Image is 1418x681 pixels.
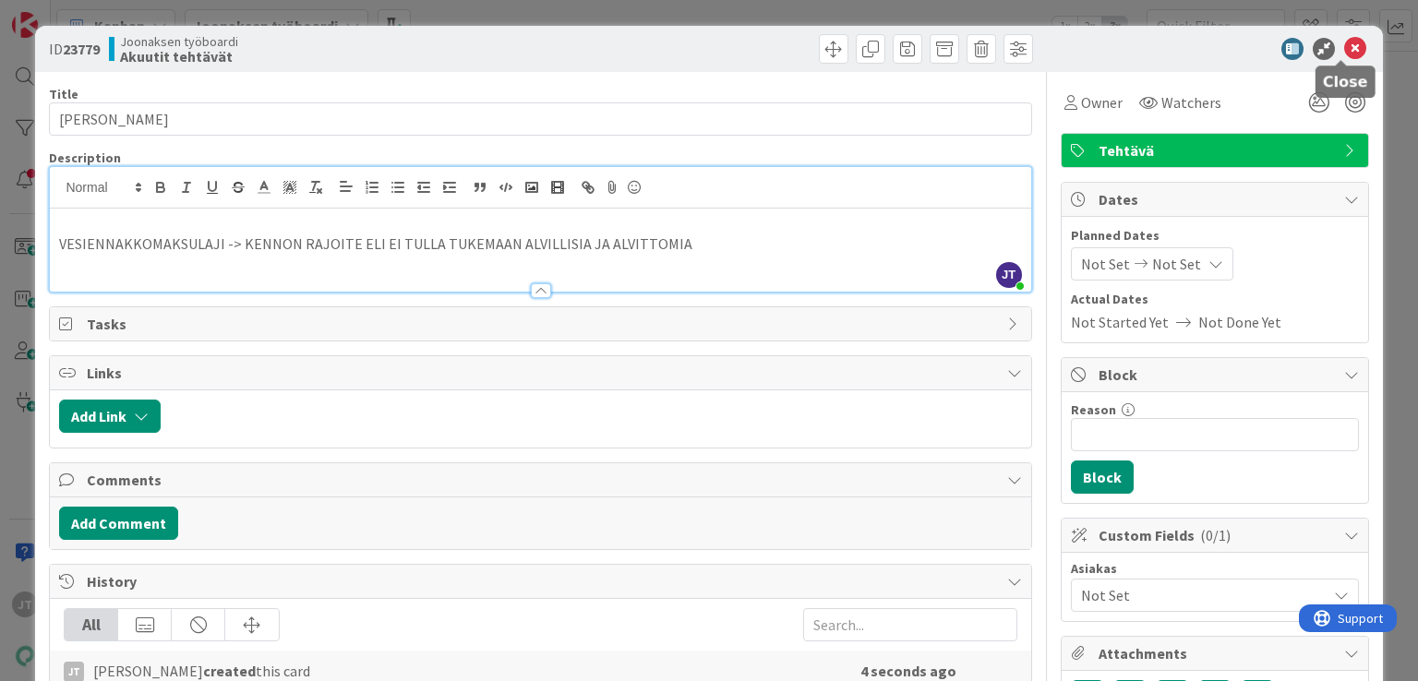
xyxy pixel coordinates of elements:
[1071,290,1359,309] span: Actual Dates
[49,149,121,166] span: Description
[1198,311,1281,333] span: Not Done Yet
[87,469,997,491] span: Comments
[1099,188,1335,210] span: Dates
[1099,364,1335,386] span: Block
[1161,91,1221,113] span: Watchers
[87,570,997,592] span: History
[1081,253,1130,275] span: Not Set
[63,40,100,58] b: 23779
[120,34,238,49] span: Joonaksen työboardi
[1152,253,1201,275] span: Not Set
[1071,226,1359,245] span: Planned Dates
[59,400,161,433] button: Add Link
[49,102,1031,136] input: type card name here...
[65,609,118,640] div: All
[1071,401,1116,418] label: Reason
[87,313,997,335] span: Tasks
[59,233,1021,255] p: VESIENNAKKOMAKSULAJI -> KENNON RAJOITE ELI EI TULLA TUKEMAAN ALVILLISIA JA ALVITTOMIA
[1071,311,1169,333] span: Not Started Yet
[1099,642,1335,664] span: Attachments
[49,38,100,60] span: ID
[59,507,178,540] button: Add Comment
[1323,73,1368,90] h5: Close
[1200,526,1231,544] span: ( 0/1 )
[1071,562,1359,575] div: Asiakas
[860,662,956,680] b: 4 seconds ago
[1081,584,1327,606] span: Not Set
[49,86,78,102] label: Title
[203,662,256,680] b: created
[87,362,997,384] span: Links
[120,49,238,64] b: Akuutit tehtävät
[1071,460,1134,494] button: Block
[1099,524,1335,546] span: Custom Fields
[803,608,1017,641] input: Search...
[1099,139,1335,161] span: Tehtävä
[39,3,84,25] span: Support
[1081,91,1123,113] span: Owner
[996,262,1022,288] span: JT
